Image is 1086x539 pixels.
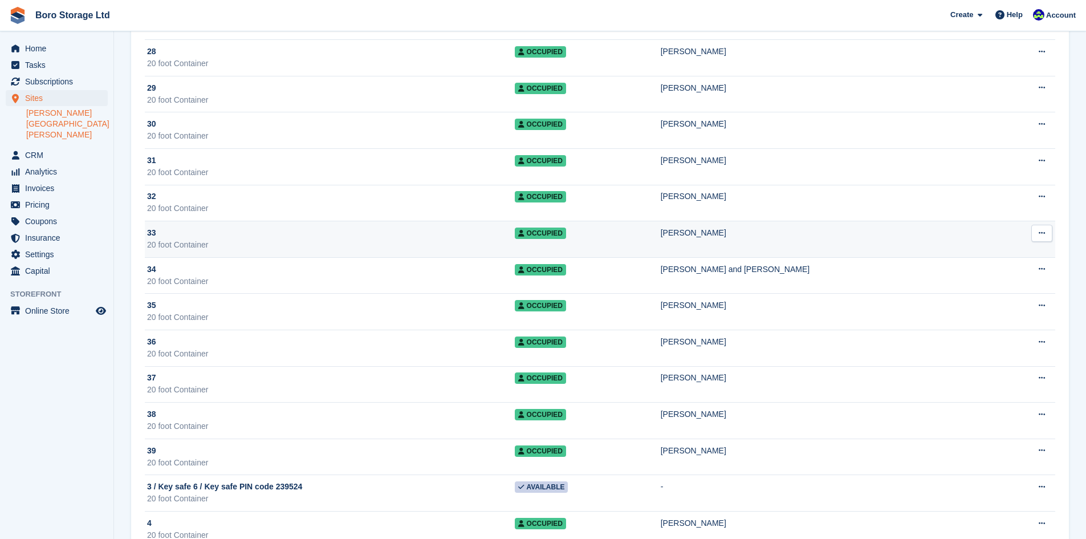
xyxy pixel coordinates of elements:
[25,74,93,90] span: Subscriptions
[25,263,93,279] span: Capital
[661,517,1001,529] div: [PERSON_NAME]
[147,227,156,239] span: 33
[6,57,108,73] a: menu
[661,299,1001,311] div: [PERSON_NAME]
[6,303,108,319] a: menu
[6,90,108,106] a: menu
[147,264,156,275] span: 34
[661,372,1001,384] div: [PERSON_NAME]
[147,420,515,432] div: 20 foot Container
[515,518,566,529] span: Occupied
[6,230,108,246] a: menu
[147,517,152,529] span: 4
[31,6,115,25] a: Boro Storage Ltd
[6,147,108,163] a: menu
[515,191,566,202] span: Occupied
[147,82,156,94] span: 29
[6,180,108,196] a: menu
[26,108,108,140] a: [PERSON_NAME][GEOGRAPHIC_DATA][PERSON_NAME]
[147,457,515,469] div: 20 foot Container
[147,94,515,106] div: 20 foot Container
[25,246,93,262] span: Settings
[147,372,156,384] span: 37
[6,164,108,180] a: menu
[25,57,93,73] span: Tasks
[661,475,1001,512] td: -
[6,263,108,279] a: menu
[515,481,568,493] span: Available
[147,299,156,311] span: 35
[147,311,515,323] div: 20 foot Container
[661,227,1001,239] div: [PERSON_NAME]
[515,119,566,130] span: Occupied
[147,348,515,360] div: 20 foot Container
[25,90,93,106] span: Sites
[147,408,156,420] span: 38
[661,155,1001,167] div: [PERSON_NAME]
[25,213,93,229] span: Coupons
[950,9,973,21] span: Create
[515,337,566,348] span: Occupied
[1046,10,1076,21] span: Account
[661,264,1001,275] div: [PERSON_NAME] and [PERSON_NAME]
[515,228,566,239] span: Occupied
[6,213,108,229] a: menu
[25,197,93,213] span: Pricing
[25,40,93,56] span: Home
[25,147,93,163] span: CRM
[515,264,566,275] span: Occupied
[147,384,515,396] div: 20 foot Container
[147,191,156,202] span: 32
[1007,9,1023,21] span: Help
[147,481,302,493] span: 3 / Key safe 6 / Key safe PIN code 239524
[515,445,566,457] span: Occupied
[25,180,93,196] span: Invoices
[147,167,515,179] div: 20 foot Container
[1033,9,1044,21] img: Tobie Hillier
[6,246,108,262] a: menu
[147,155,156,167] span: 31
[10,289,113,300] span: Storefront
[515,409,566,420] span: Occupied
[147,445,156,457] span: 39
[25,303,93,319] span: Online Store
[9,7,26,24] img: stora-icon-8386f47178a22dfd0bd8f6a31ec36ba5ce8667c1dd55bd0f319d3a0aa187defe.svg
[6,197,108,213] a: menu
[147,130,515,142] div: 20 foot Container
[661,336,1001,348] div: [PERSON_NAME]
[515,46,566,58] span: Occupied
[6,74,108,90] a: menu
[147,202,515,214] div: 20 foot Container
[25,230,93,246] span: Insurance
[515,83,566,94] span: Occupied
[25,164,93,180] span: Analytics
[661,408,1001,420] div: [PERSON_NAME]
[661,46,1001,58] div: [PERSON_NAME]
[661,445,1001,457] div: [PERSON_NAME]
[147,493,515,505] div: 20 foot Container
[6,40,108,56] a: menu
[94,304,108,318] a: Preview store
[661,118,1001,130] div: [PERSON_NAME]
[661,191,1001,202] div: [PERSON_NAME]
[147,239,515,251] div: 20 foot Container
[147,58,515,70] div: 20 foot Container
[147,118,156,130] span: 30
[147,336,156,348] span: 36
[515,155,566,167] span: Occupied
[515,372,566,384] span: Occupied
[661,82,1001,94] div: [PERSON_NAME]
[147,46,156,58] span: 28
[147,275,515,287] div: 20 foot Container
[515,300,566,311] span: Occupied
